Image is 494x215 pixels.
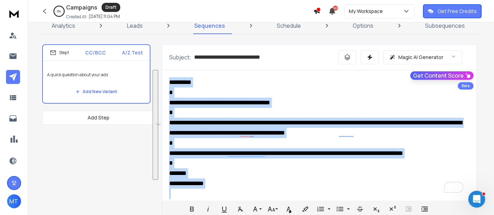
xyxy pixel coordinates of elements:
[353,21,373,30] p: Options
[398,54,443,61] p: Magic AI Generator
[47,17,79,34] a: Analytics
[66,3,97,12] h1: Campaigns
[272,17,305,34] a: Schedule
[70,85,123,99] button: Add New Variant
[383,50,462,64] button: Magic AI Generator
[349,8,386,15] p: My Workspace
[50,50,69,56] div: Step 1
[127,21,143,30] p: Leads
[7,194,21,208] button: MT
[89,14,120,19] p: [DATE] 11:04 PM
[66,14,87,20] p: Created At:
[123,17,147,34] a: Leads
[468,191,485,208] iframe: Intercom live chat
[333,6,338,11] span: 49
[425,21,465,30] p: Subsequences
[194,21,225,30] p: Sequences
[52,21,75,30] p: Analytics
[438,8,477,15] p: Get Free Credits
[162,70,476,199] div: To enrich screen reader interactions, please activate Accessibility in Grammarly extension settings
[102,3,120,12] div: Draft
[190,17,230,34] a: Sequences
[458,82,474,90] div: Beta
[423,4,482,18] button: Get Free Credits
[122,49,143,56] p: A/Z Test
[47,65,146,85] p: A quick question about your ads
[42,111,155,125] button: Add Step
[85,49,106,56] p: CC/BCC
[169,53,191,61] p: Subject:
[421,17,469,34] a: Subsequences
[410,71,474,80] button: Get Content Score
[57,9,61,13] p: 0 %
[7,7,21,20] img: logo
[348,17,378,34] a: Options
[42,44,150,104] li: Step1CC/BCCA/Z TestA quick question about your adsAdd New Variant
[277,21,301,30] p: Schedule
